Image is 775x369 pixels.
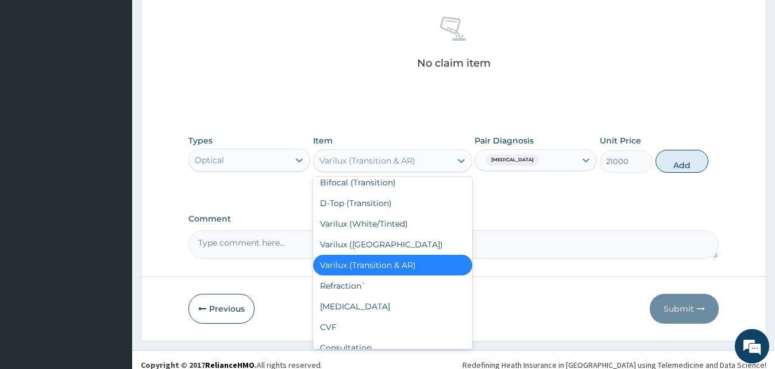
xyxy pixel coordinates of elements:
[600,135,641,146] label: Unit Price
[313,135,333,146] label: Item
[313,337,472,358] div: Consultation
[650,294,719,324] button: Submit
[188,6,216,33] div: Minimize live chat window
[417,57,491,69] p: No claim item
[313,275,472,296] div: Refraction`
[60,64,193,79] div: Chat with us now
[6,247,219,287] textarea: Type your message and hit 'Enter'
[475,135,534,146] label: Pair Diagnosis
[313,296,472,317] div: [MEDICAL_DATA]
[656,150,708,173] button: Add
[313,213,472,234] div: Varilux (White/Tinted)
[21,57,47,86] img: d_794563401_company_1708531726252_794563401
[313,172,472,193] div: Bifocal (Transition)
[188,294,255,324] button: Previous
[195,154,224,166] div: Optical
[319,155,415,166] div: Varilux (Transition & AR)
[188,214,719,224] label: Comment
[67,111,159,227] span: We're online!
[313,317,472,337] div: CVF
[188,136,213,146] label: Types
[485,154,539,166] span: [MEDICAL_DATA]
[313,234,472,255] div: Varilux ([GEOGRAPHIC_DATA])
[313,193,472,213] div: D-Top (Transition)
[313,255,472,275] div: Varilux (Transition & AR)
